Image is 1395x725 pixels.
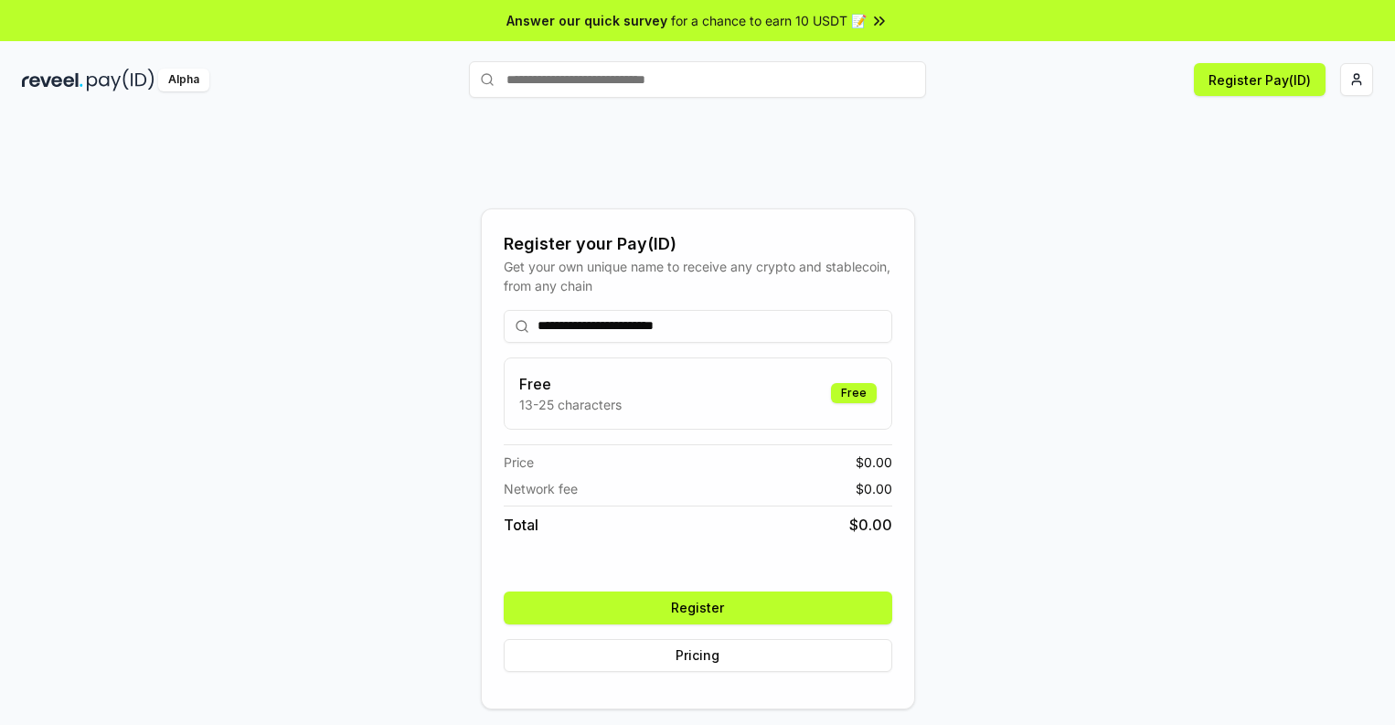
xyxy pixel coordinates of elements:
[856,453,892,472] span: $ 0.00
[504,453,534,472] span: Price
[22,69,83,91] img: reveel_dark
[519,373,622,395] h3: Free
[519,395,622,414] p: 13-25 characters
[87,69,154,91] img: pay_id
[856,479,892,498] span: $ 0.00
[504,231,892,257] div: Register your Pay(ID)
[831,383,877,403] div: Free
[1194,63,1326,96] button: Register Pay(ID)
[504,639,892,672] button: Pricing
[504,479,578,498] span: Network fee
[158,69,209,91] div: Alpha
[504,592,892,624] button: Register
[504,257,892,295] div: Get your own unique name to receive any crypto and stablecoin, from any chain
[504,514,538,536] span: Total
[849,514,892,536] span: $ 0.00
[506,11,667,30] span: Answer our quick survey
[671,11,867,30] span: for a chance to earn 10 USDT 📝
